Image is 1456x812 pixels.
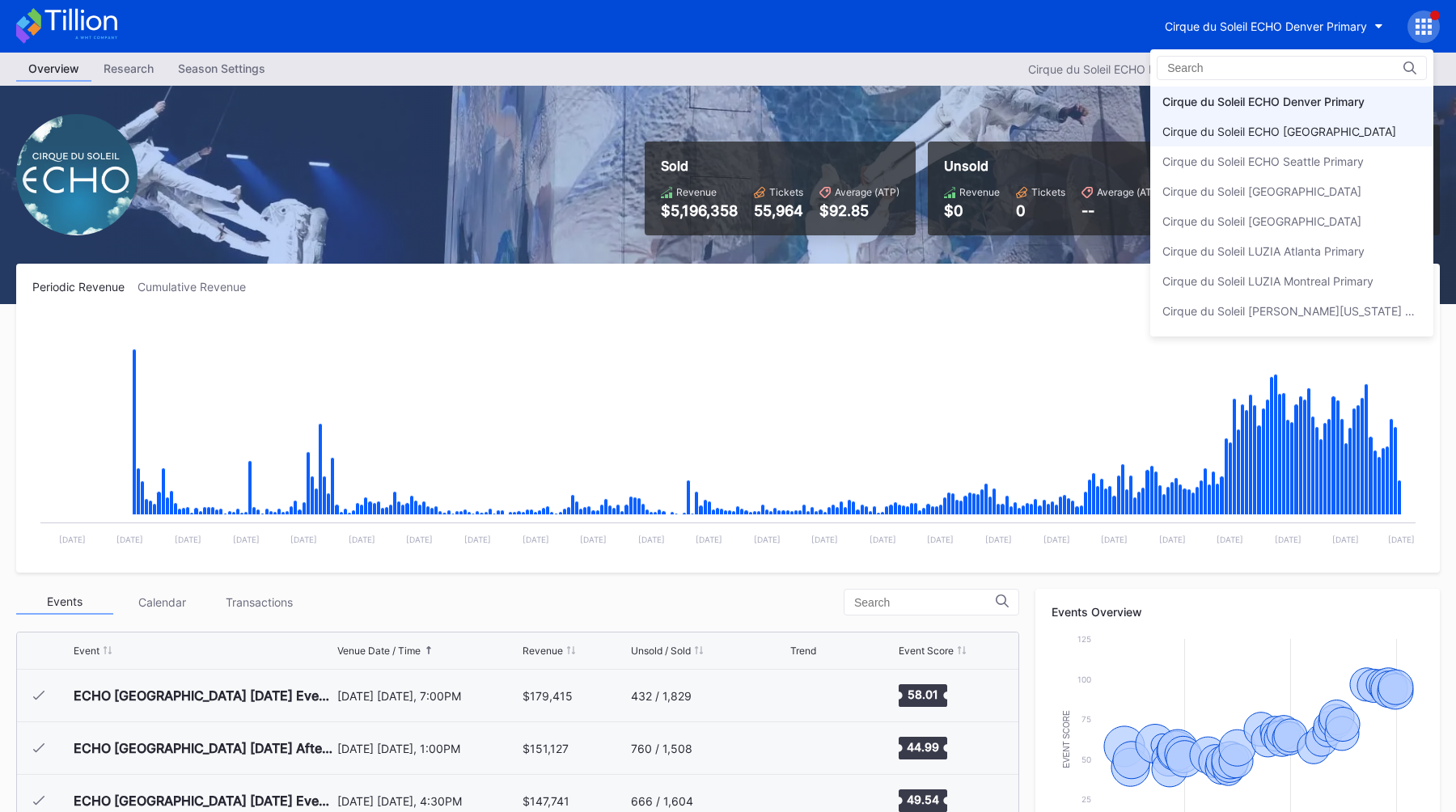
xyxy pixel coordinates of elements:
input: Search [1167,61,1309,74]
div: Cirque du Soleil ECHO [GEOGRAPHIC_DATA] [1162,125,1396,138]
div: Cirque du Soleil [GEOGRAPHIC_DATA] [1162,184,1361,198]
div: Cirque du Soleil [PERSON_NAME][US_STATE] Primary [1162,304,1421,318]
div: Cirque du Soleil ECHO Seattle Primary [1162,154,1364,168]
div: Cirque du Soleil LUZIA Atlanta Primary [1162,244,1365,258]
div: Cirque du Soleil ECHO Denver Primary [1162,95,1365,108]
div: Cirque du Soleil LUZIA Montreal Primary [1162,274,1373,288]
div: Cirque du Soleil [GEOGRAPHIC_DATA] [1162,214,1361,228]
